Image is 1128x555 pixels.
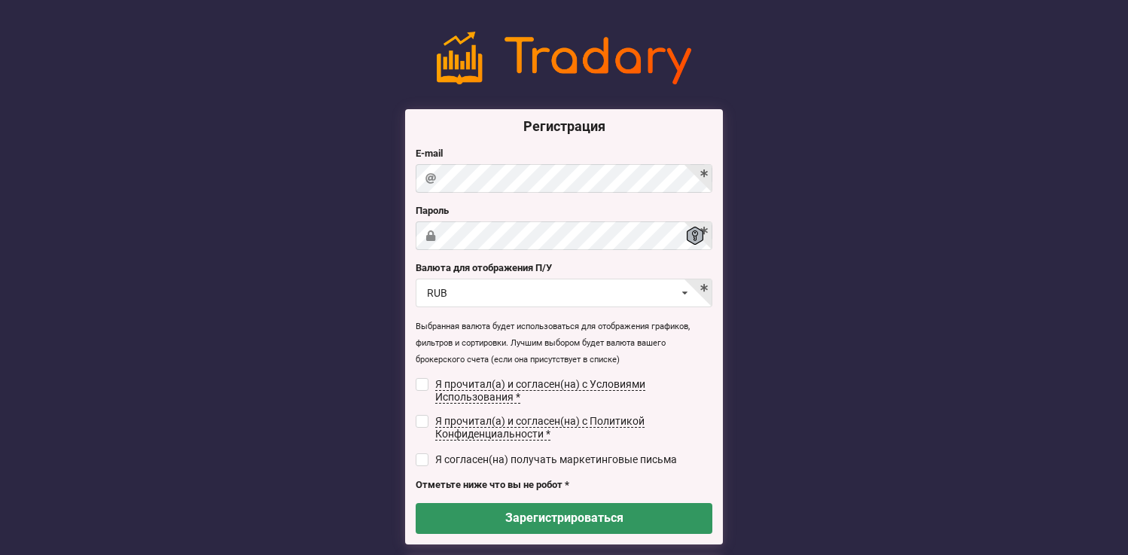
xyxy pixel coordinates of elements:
label: Отметьте ниже что вы не робот * [416,477,712,492]
label: Валюта для отображения П/У [416,261,712,276]
label: Пароль [416,203,712,218]
h3: Регистрация [416,117,712,135]
img: logo-noslogan-1ad60627477bfbe4b251f00f67da6d4e.png [437,32,691,84]
span: Я прочитал(а) и согласен(на) с Условиями Использования * [435,378,645,404]
label: E-mail [416,146,712,161]
span: Я прочитал(а) и согласен(на) с Политикой Конфиденциальности * [435,415,645,441]
small: Выбранная валюта будет использоваться для отображения графиков, фильтров и сортировки. Лучшим выб... [416,322,690,364]
label: Я согласен(на) получать маркетинговые письма [416,453,677,466]
button: Зарегистрироваться [416,503,712,534]
div: RUB [427,288,447,298]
